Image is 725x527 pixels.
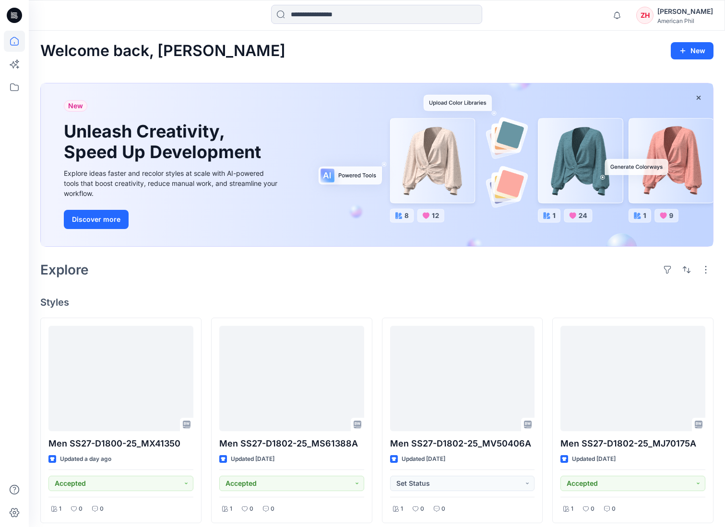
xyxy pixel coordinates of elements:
[40,42,285,60] h2: Welcome back, [PERSON_NAME]
[231,454,274,464] p: Updated [DATE]
[612,504,616,514] p: 0
[60,454,111,464] p: Updated a day ago
[100,504,104,514] p: 0
[64,210,129,229] button: Discover more
[48,437,193,450] p: Men SS27-D1800-25_MX41350
[68,100,83,112] span: New
[59,504,61,514] p: 1
[40,262,89,277] h2: Explore
[40,297,713,308] h4: Styles
[657,6,713,17] div: [PERSON_NAME]
[571,504,573,514] p: 1
[250,504,253,514] p: 0
[636,7,654,24] div: ZH
[64,121,265,162] h1: Unleash Creativity, Speed Up Development
[64,210,280,229] a: Discover more
[402,454,445,464] p: Updated [DATE]
[390,437,535,450] p: Men SS27-D1802-25_MV50406A
[671,42,713,59] button: New
[560,437,705,450] p: Men SS27-D1802-25_MJ70175A
[591,504,594,514] p: 0
[420,504,424,514] p: 0
[271,504,274,514] p: 0
[572,454,616,464] p: Updated [DATE]
[441,504,445,514] p: 0
[219,437,364,450] p: Men SS27-D1802-25_MS61388A
[657,17,713,24] div: American Phil
[401,504,403,514] p: 1
[79,504,83,514] p: 0
[64,168,280,198] div: Explore ideas faster and recolor styles at scale with AI-powered tools that boost creativity, red...
[230,504,232,514] p: 1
